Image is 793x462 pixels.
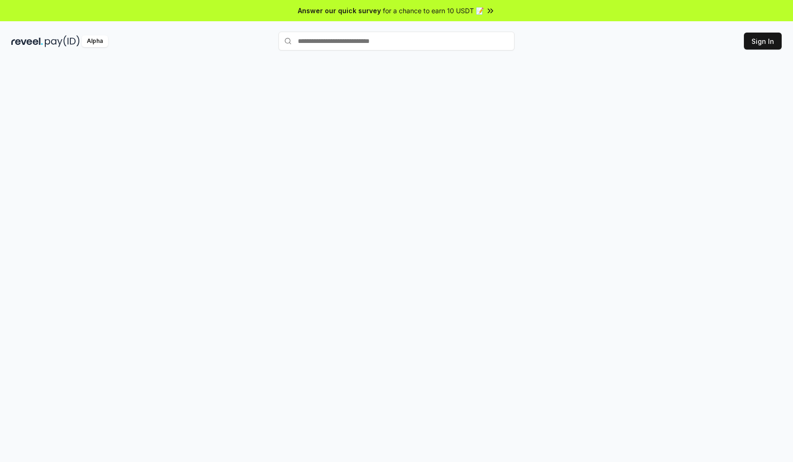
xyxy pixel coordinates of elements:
[45,35,80,47] img: pay_id
[383,6,484,16] span: for a chance to earn 10 USDT 📝
[744,33,782,50] button: Sign In
[298,6,381,16] span: Answer our quick survey
[82,35,108,47] div: Alpha
[11,35,43,47] img: reveel_dark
